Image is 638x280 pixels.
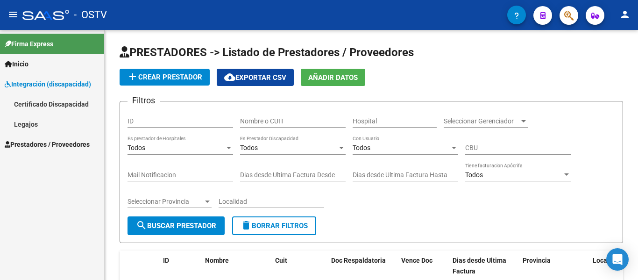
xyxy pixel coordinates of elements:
[120,46,414,59] span: PRESTADORES -> Listado de Prestadores / Proveedores
[331,257,386,264] span: Doc Respaldatoria
[128,198,203,206] span: Seleccionar Provincia
[241,222,308,230] span: Borrar Filtros
[5,139,90,150] span: Prestadores / Proveedores
[241,220,252,231] mat-icon: delete
[444,117,519,125] span: Seleccionar Gerenciador
[120,69,210,86] button: Crear Prestador
[301,69,365,86] button: Añadir Datos
[308,73,358,82] span: Añadir Datos
[136,222,216,230] span: Buscar Prestador
[619,9,631,20] mat-icon: person
[240,144,258,151] span: Todos
[606,248,629,271] div: Open Intercom Messenger
[232,216,316,235] button: Borrar Filtros
[163,257,169,264] span: ID
[5,79,91,89] span: Integración (discapacidad)
[5,59,28,69] span: Inicio
[128,94,160,107] h3: Filtros
[74,5,107,25] span: - OSTV
[128,144,145,151] span: Todos
[128,216,225,235] button: Buscar Prestador
[453,257,506,275] span: Dias desde Ultima Factura
[7,9,19,20] mat-icon: menu
[401,257,432,264] span: Vence Doc
[5,39,53,49] span: Firma Express
[224,72,235,83] mat-icon: cloud_download
[127,71,138,82] mat-icon: add
[127,73,202,81] span: Crear Prestador
[353,144,370,151] span: Todos
[593,257,622,264] span: Localidad
[205,257,229,264] span: Nombre
[275,257,287,264] span: Cuit
[465,171,483,179] span: Todos
[224,73,286,82] span: Exportar CSV
[136,220,147,231] mat-icon: search
[217,69,294,86] button: Exportar CSV
[523,257,551,264] span: Provincia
